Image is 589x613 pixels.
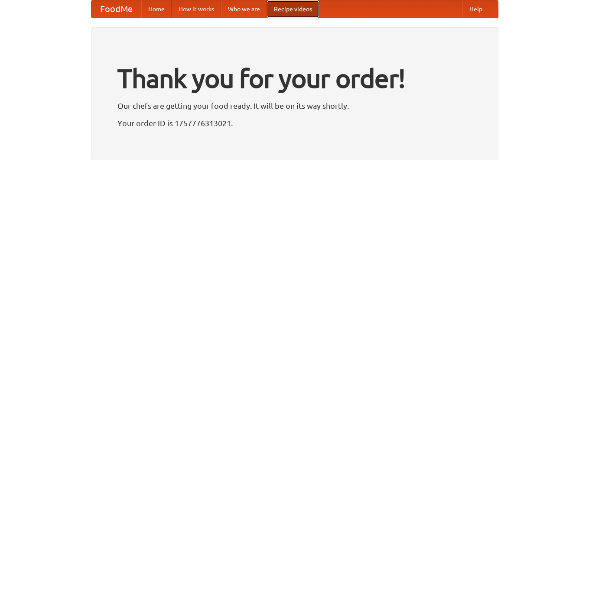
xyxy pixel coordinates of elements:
[462,0,489,18] a: Help
[117,58,472,99] h1: Thank you for your order!
[91,0,141,18] a: FoodMe
[221,0,267,18] a: Who we are
[267,0,319,18] a: Recipe videos
[172,0,221,18] a: How it works
[141,0,172,18] a: Home
[117,117,472,130] p: Your order ID is 1757776313021.
[117,99,472,112] p: Our chefs are getting your food ready. It will be on its way shortly.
